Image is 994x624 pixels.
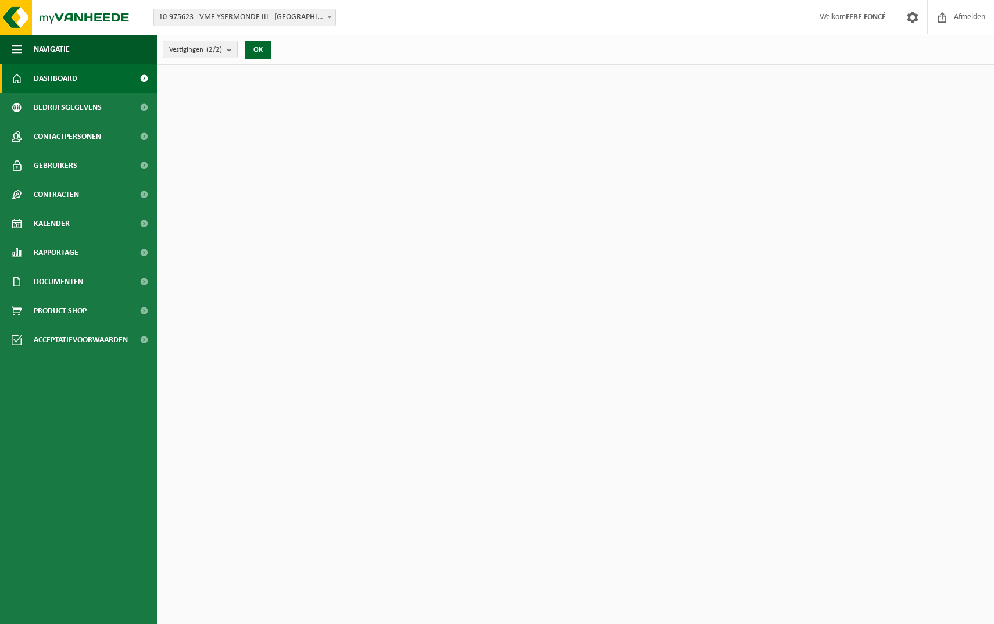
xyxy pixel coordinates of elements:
span: Bedrijfsgegevens [34,93,102,122]
button: OK [245,41,271,59]
span: Gebruikers [34,151,77,180]
span: Kalender [34,209,70,238]
strong: FEBE FONCÉ [846,13,886,21]
span: Dashboard [34,64,77,93]
span: Rapportage [34,238,78,267]
span: Vestigingen [169,41,222,59]
span: Acceptatievoorwaarden [34,325,128,354]
span: Contactpersonen [34,122,101,151]
span: Contracten [34,180,79,209]
span: 10-975623 - VME YSERMONDE III - NIEUWPOORT [153,9,336,26]
span: 10-975623 - VME YSERMONDE III - NIEUWPOORT [154,9,335,26]
span: Navigatie [34,35,70,64]
button: Vestigingen(2/2) [163,41,238,58]
span: Documenten [34,267,83,296]
span: Product Shop [34,296,87,325]
count: (2/2) [206,46,222,53]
